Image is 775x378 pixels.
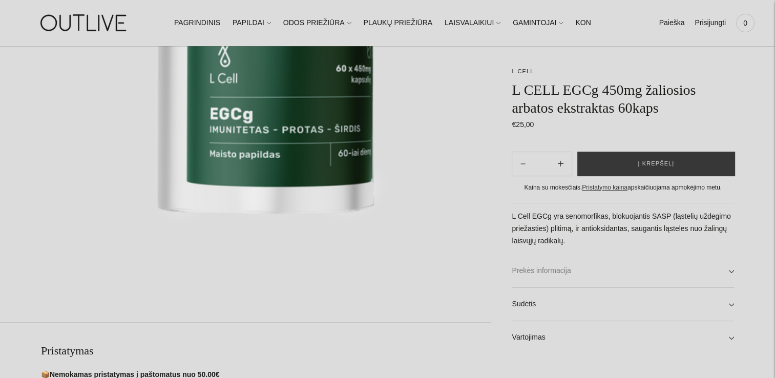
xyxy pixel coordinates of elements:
[512,182,734,193] div: Kaina su mokesčiais. apskaičiuojama apmokėjimo metu.
[736,12,755,34] a: 0
[20,5,149,40] img: OUTLIVE
[550,152,572,176] button: Subtract product quantity
[577,152,735,176] button: Į krepšelį
[174,12,220,34] a: PAGRINDINIS
[659,12,684,34] a: Paieška
[363,12,432,34] a: PLAUKŲ PRIEŽIŪRA
[512,152,534,176] button: Add product quantity
[738,16,752,30] span: 0
[534,156,550,171] input: Product quantity
[512,288,734,321] a: Sudėtis
[513,12,563,34] a: GAMINTOJAI
[233,12,271,34] a: PAPILDAI
[575,12,615,34] a: KONTAKTAI
[512,68,534,74] a: L CELL
[445,12,500,34] a: LAISVALAIKIUI
[582,184,627,191] a: Pristatymo kaina
[512,321,734,354] a: Vartojimas
[638,159,674,169] span: Į krepšelį
[695,12,726,34] a: Prisijungti
[512,81,734,117] h1: L CELL EGCg 450mg žaliosios arbatos ekstraktas 60kaps
[41,343,491,359] h2: Pristatymas
[512,211,734,247] p: L Cell EGCg yra senomorfikas, blokuojantis SASP (ląstelių uždegimo priežasties) plitimą, ir antio...
[512,255,734,287] a: Prekės informacija
[283,12,351,34] a: ODOS PRIEŽIŪRA
[512,120,534,129] span: €25,00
